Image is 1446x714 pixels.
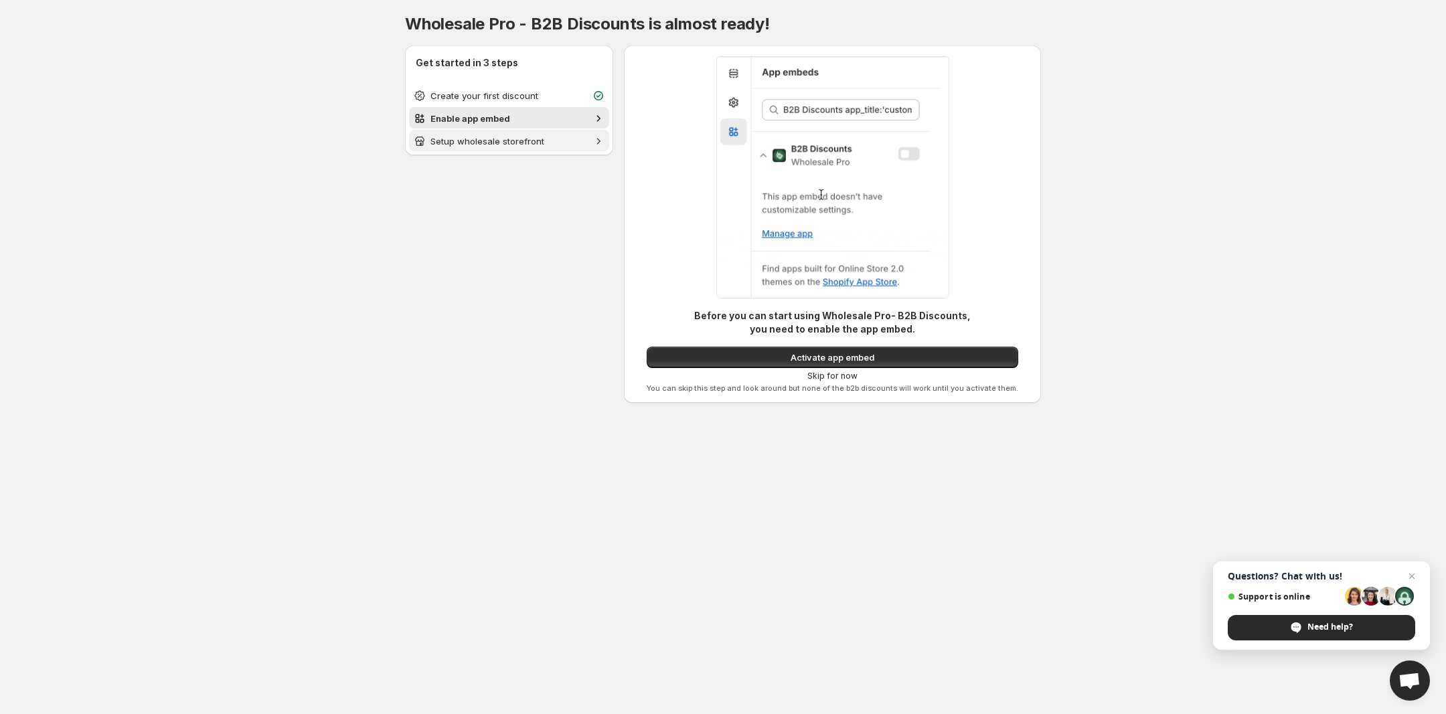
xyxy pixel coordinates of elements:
[1228,615,1415,640] div: Need help?
[716,56,949,298] img: Wholesale Pro app embed
[416,56,602,70] h2: Get started in 3 steps
[647,384,1018,392] p: You can skip this step and look around but none of the b2b discounts will work until you activate...
[405,13,1041,35] h1: Wholesale Pro - B2B Discounts is almost ready!
[1404,568,1420,584] span: Close chat
[791,351,874,364] span: Activate app embed
[1307,621,1353,633] span: Need help?
[430,90,538,101] span: Create your first discount
[692,309,973,336] p: Before you can start using Wholesale Pro- B2B Discounts, you need to enable the app embed.
[807,371,858,381] span: Skip for now
[1228,592,1340,602] span: Support is online
[647,347,1018,368] button: Activate app embed
[1228,571,1415,582] span: Questions? Chat with us!
[1390,660,1430,701] div: Open chat
[802,368,863,384] button: Skip for now
[430,136,544,147] span: Setup wholesale storefront
[430,113,510,124] span: Enable app embed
